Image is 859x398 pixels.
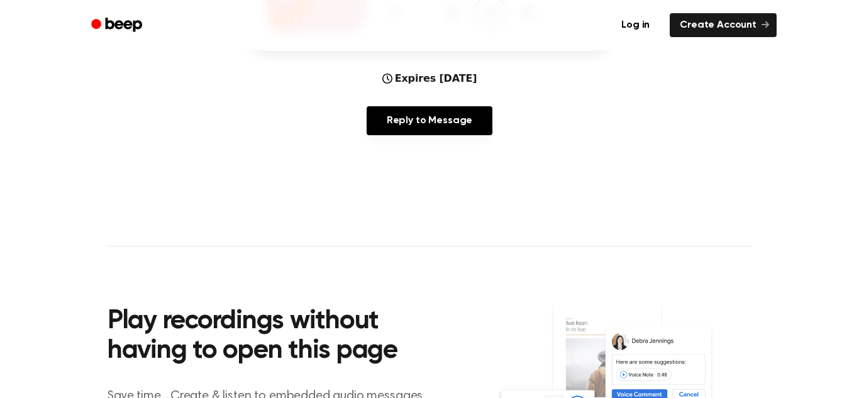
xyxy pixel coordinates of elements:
[382,71,477,86] div: Expires [DATE]
[108,307,446,367] h2: Play recordings without having to open this page
[82,13,153,38] a: Beep
[670,13,777,37] a: Create Account
[367,106,492,135] a: Reply to Message
[609,11,662,40] a: Log in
